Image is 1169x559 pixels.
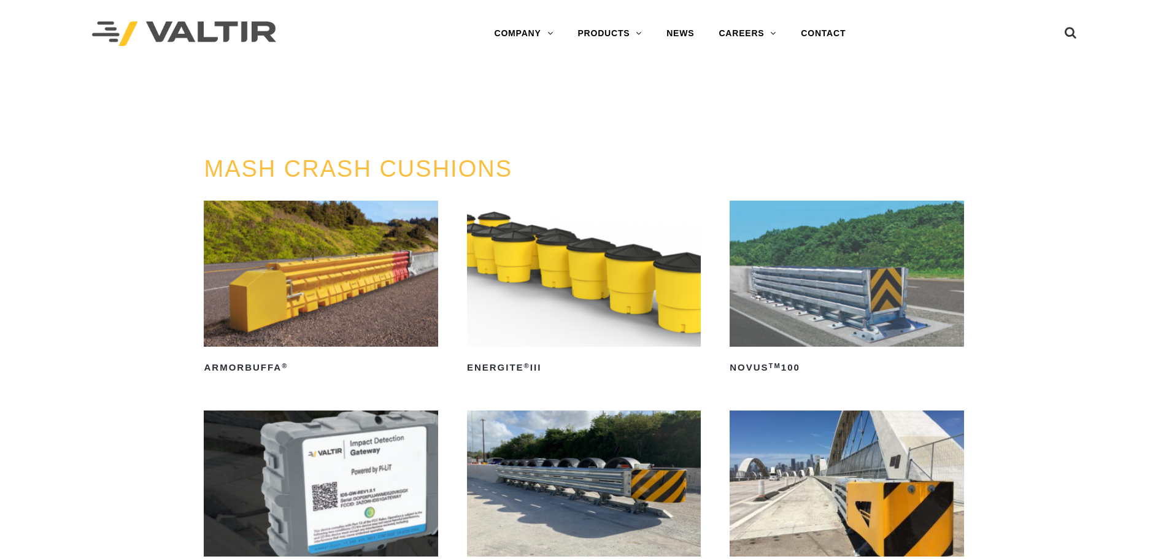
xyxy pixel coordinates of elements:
[524,362,530,369] sup: ®
[204,201,438,377] a: ArmorBuffa®
[769,362,781,369] sup: TM
[204,358,438,377] h2: ArmorBuffa
[565,21,654,46] a: PRODUCTS
[204,156,512,182] a: MASH CRASH CUSHIONS
[482,21,565,46] a: COMPANY
[654,21,706,46] a: NEWS
[706,21,789,46] a: CAREERS
[730,201,963,377] a: NOVUSTM100
[282,362,288,369] sup: ®
[467,201,701,377] a: ENERGITE®III
[730,358,963,377] h2: NOVUS 100
[467,358,701,377] h2: ENERGITE III
[789,21,858,46] a: CONTACT
[92,21,276,47] img: Valtir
